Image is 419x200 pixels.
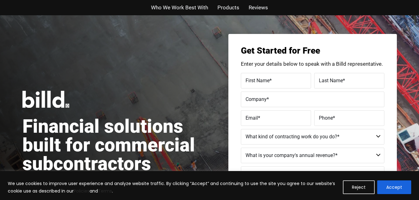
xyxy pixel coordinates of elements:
span: Phone [319,115,333,121]
h3: Get Started for Free [241,46,384,55]
a: Who We Work Best With [151,3,208,12]
a: Terms [98,188,112,194]
span: Company [246,96,267,102]
button: Reject [343,180,375,194]
a: Reviews [249,3,268,12]
a: Products [217,3,239,12]
span: First Name [246,77,270,83]
button: Accept [377,180,411,194]
h1: Financial solutions built for commercial subcontractors [22,117,210,173]
span: Email [246,115,258,121]
p: Enter your details below to speak with a Billd representative. [241,61,384,67]
span: Last Name [319,77,343,83]
a: Policies [74,188,90,194]
p: We use cookies to improve user experience and analyze website traffic. By clicking “Accept” and c... [8,180,338,195]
